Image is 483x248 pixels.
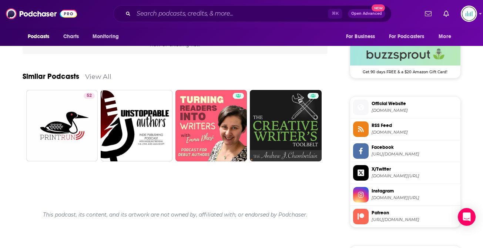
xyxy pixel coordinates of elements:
button: open menu [87,30,128,44]
div: This podcast, its content, and its artwork are not owned by, affiliated with, or endorsed by Podc... [23,205,328,224]
a: Patreon[URL][DOMAIN_NAME] [353,209,457,224]
span: More [439,31,451,42]
div: Search podcasts, credits, & more... [113,5,392,22]
span: X/Twitter [372,166,457,172]
a: Charts [58,30,84,44]
a: Show notifications dropdown [422,7,435,20]
img: User Profile [461,6,477,22]
span: twitter.com/ChristIndieWrit [372,173,457,179]
button: open menu [341,30,385,44]
a: RSS Feed[DOMAIN_NAME] [353,121,457,137]
div: Open Intercom Messenger [458,208,476,226]
span: https://www.facebook.com/ChristianIndieWriters [372,151,457,157]
a: Show notifications dropdown [440,7,452,20]
button: open menu [433,30,460,44]
span: christianindiewriters.net [372,108,457,113]
span: Monitoring [93,31,119,42]
span: Instagram [372,188,457,194]
span: Get 90 days FREE & a $20 Amazon Gift Card! [350,66,460,74]
span: For Podcasters [389,31,425,42]
span: 52 [87,92,92,100]
a: Facebook[URL][DOMAIN_NAME] [353,143,457,159]
span: Facebook [372,144,457,151]
span: RSS Feed [372,122,457,129]
button: Show profile menu [461,6,477,22]
span: Podcasts [28,31,50,42]
span: New [372,4,385,11]
a: 52 [84,93,95,99]
span: Patreon [372,210,457,216]
span: feeds.buzzsprout.com [372,130,457,135]
button: Open AdvancedNew [348,9,385,18]
span: instagram.com/christianindiewriters [372,195,457,201]
img: Podchaser - Follow, Share and Rate Podcasts [6,7,77,21]
a: 52 [26,90,98,162]
button: open menu [384,30,435,44]
span: Official Website [372,100,457,107]
span: Open Advanced [351,12,382,16]
img: Buzzsprout Deal: Get 90 days FREE & a $20 Amazon Gift Card! [350,43,460,66]
button: open menu [23,30,59,44]
a: X/Twitter[DOMAIN_NAME][URL] [353,165,457,181]
input: Search podcasts, credits, & more... [134,8,328,20]
a: Buzzsprout Deal: Get 90 days FREE & a $20 Amazon Gift Card! [350,43,460,74]
a: View All [85,73,111,80]
span: https://www.patreon.com/christianindiewriters [372,217,457,222]
span: For Business [346,31,375,42]
a: Similar Podcasts [23,72,79,81]
a: Instagram[DOMAIN_NAME][URL] [353,187,457,202]
span: ⌘ K [328,9,342,19]
span: Charts [63,31,79,42]
span: Logged in as podglomerate [461,6,477,22]
a: Official Website[DOMAIN_NAME] [353,100,457,115]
